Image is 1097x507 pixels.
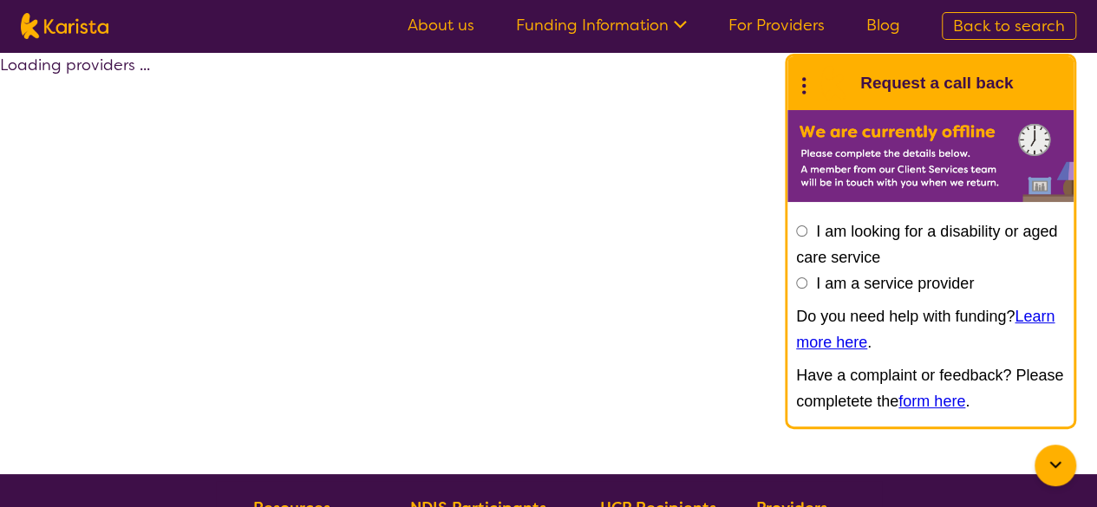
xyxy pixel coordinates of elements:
[866,15,900,36] a: Blog
[815,66,850,101] img: Karista
[860,70,1013,96] h1: Request a call back
[796,362,1065,414] p: Have a complaint or feedback? Please completete the .
[796,303,1065,355] p: Do you need help with funding? .
[953,16,1065,36] span: Back to search
[816,275,974,292] label: I am a service provider
[787,110,1074,202] img: Karista offline chat form to request call back
[942,12,1076,40] a: Back to search
[408,15,474,36] a: About us
[728,15,825,36] a: For Providers
[898,393,965,410] a: form here
[21,13,108,39] img: Karista logo
[516,15,687,36] a: Funding Information
[796,223,1057,266] label: I am looking for a disability or aged care service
